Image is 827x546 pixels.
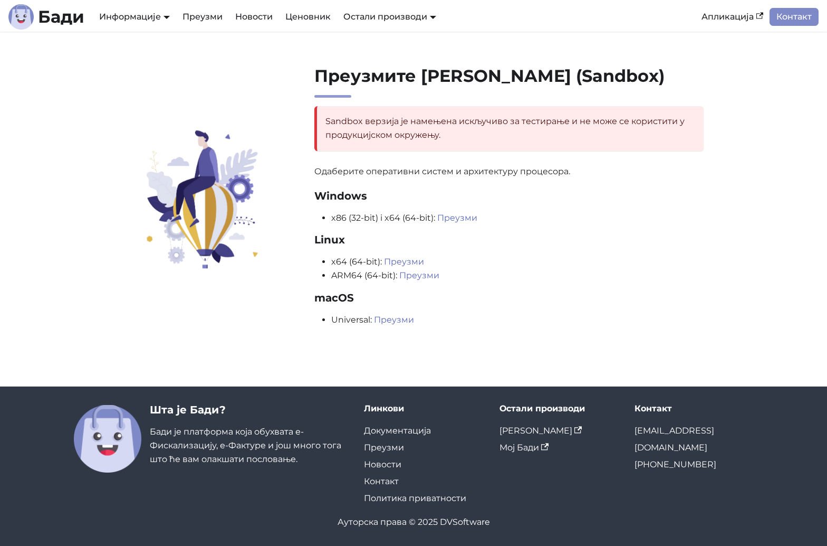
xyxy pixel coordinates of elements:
[374,315,414,325] a: Преузми
[314,233,704,247] h3: Linux
[331,211,704,225] li: x86 (32-bit) i x64 (64-bit):
[364,426,431,436] a: Документација
[74,515,753,529] div: Ауторска права © 2025 DVSoftware
[343,12,436,22] a: Остали производи
[74,405,141,473] img: Бади
[499,443,549,453] a: Мој Бади
[364,493,466,503] a: Политика приватности
[399,270,439,280] a: Преузми
[176,8,229,26] a: Преузми
[364,403,483,414] div: Линкови
[331,255,704,269] li: x64 (64-bit):
[499,426,582,436] a: [PERSON_NAME]
[150,403,347,417] h3: Шта је Бади?
[770,8,819,26] a: Контакт
[331,269,704,283] li: ARM64 (64-bit):
[38,8,84,25] b: Бади
[8,4,84,30] a: ЛогоБади
[437,213,477,223] a: Преузми
[314,65,704,98] h2: Преузмите [PERSON_NAME] (Sandbox)
[279,8,337,26] a: Ценовник
[384,257,424,267] a: Преузми
[634,459,716,469] a: [PHONE_NUMBER]
[634,426,714,453] a: [EMAIL_ADDRESS][DOMAIN_NAME]
[229,8,279,26] a: Новости
[364,476,399,486] a: Контакт
[499,403,618,414] div: Остали производи
[314,106,704,151] div: Sandbox верзија је намењена искључиво за тестирање и не може се користити у продукцијском окружењу.
[314,291,704,305] h3: macOS
[121,129,283,270] img: Преузмите Бади (Sandbox)
[331,313,704,327] li: Universal:
[634,403,753,414] div: Контакт
[695,8,770,26] a: Апликација
[8,4,34,30] img: Лого
[364,459,401,469] a: Новости
[314,190,704,203] h3: Windows
[99,12,170,22] a: Информације
[364,443,404,453] a: Преузми
[150,403,347,473] div: Бади је платформа која обухвата е-Фискализацију, е-Фактуре и још много тога што ће вам олакшати п...
[314,165,704,178] p: Одаберите оперативни систем и архитектуру процесора.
